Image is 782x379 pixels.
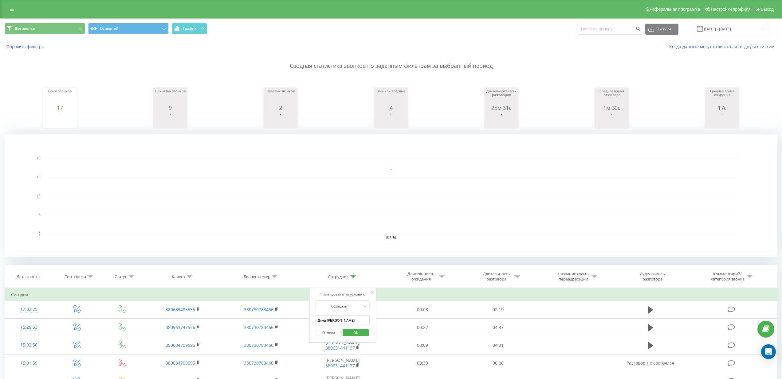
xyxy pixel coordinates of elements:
[88,23,169,34] button: Основной
[650,7,700,12] span: Реферальная программа
[183,26,197,31] span: График
[17,274,40,279] div: Дата звонка
[155,111,186,129] svg: A chart.
[301,336,385,354] td: [PERSON_NAME]
[577,24,642,35] input: Поиск по номеру
[480,271,513,282] div: Длительность разговора
[45,111,75,129] svg: A chart.
[11,304,47,315] div: 17:02:25
[486,111,517,129] svg: A chart.
[37,176,41,179] text: 15
[460,319,536,336] td: 04:47
[38,213,40,217] text: 5
[38,232,40,235] text: 0
[460,301,536,319] td: 02:19
[166,342,195,348] a: 380634709695
[385,301,460,319] td: 00:08
[707,105,737,111] div: 17с
[11,357,47,369] div: 15:01:59
[15,26,35,31] span: Все звонки
[486,89,517,105] div: Длительность всех разговоров
[301,354,385,372] td: [PERSON_NAME]
[5,23,85,34] button: Все звонки
[37,157,41,160] text: 20
[460,336,536,354] td: 04:31
[45,105,75,111] div: 17
[11,339,47,351] div: 15:02:56
[709,271,745,282] div: Комментарий/категория звонка
[385,354,460,372] td: 00:38
[325,363,355,369] a: 380631441137
[557,271,590,282] div: Название схемы переадресации
[325,345,355,351] a: 380631441137
[265,105,296,111] div: 2
[65,274,86,279] div: Тип звонка
[596,105,627,111] div: 1м 30с
[486,105,517,111] div: 25м 31с
[11,321,47,333] div: 15:28:53
[301,301,385,319] td: [PERSON_NAME]
[5,44,48,49] button: Сбросить фильтры
[244,324,273,330] a: 380730783466
[265,111,296,129] svg: A chart.
[37,194,41,198] text: 10
[155,105,186,111] div: 9
[244,342,273,348] a: 380730783466
[244,307,273,312] a: 380730783466
[5,50,777,70] p: Сводная статистика звонков по заданным фильтрам за выбранный период
[316,329,342,337] button: Отмена
[596,111,627,129] svg: A chart.
[347,328,364,337] span: OK
[385,319,460,336] td: 00:22
[386,236,396,239] text: [DATE]
[375,89,406,105] div: Звонили впервые
[316,315,370,326] input: Введите значение
[645,24,678,35] button: Экспорт
[172,274,185,279] div: Клиент
[301,319,385,336] td: [PERSON_NAME]
[328,274,349,279] div: Сотрудник
[375,105,406,111] div: 4
[172,23,207,34] button: График
[244,360,273,366] a: 380730783466
[460,354,536,372] td: 00:00
[707,89,737,105] div: Среднее время ожидания
[166,360,195,366] a: 380634709695
[707,111,737,129] svg: A chart.
[343,329,369,337] button: OK
[385,336,460,354] td: 00:09
[316,291,370,297] div: Фильтровать по условию
[155,89,186,105] div: Принятых звонков
[761,7,774,12] span: Выход
[375,111,406,129] svg: A chart.
[711,7,751,12] span: Настройки профиля
[5,134,777,257] svg: A chart.
[596,89,627,105] div: Среднее время разговора
[405,271,438,282] div: Длительность ожидания
[761,344,776,359] div: Open Intercom Messenger
[166,307,195,312] a: 380689485535
[265,89,296,105] div: Целевых звонков
[632,271,672,282] div: Аудиозапись разговора
[627,360,674,366] span: Разговор не состоялся
[45,89,75,105] div: Всего звонков
[115,274,127,279] div: Статус
[244,274,270,279] div: Бизнес номер
[166,324,195,330] a: 380963747556
[669,44,777,49] a: Когда данные могут отличаться от других систем
[5,288,777,301] td: Сегодня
